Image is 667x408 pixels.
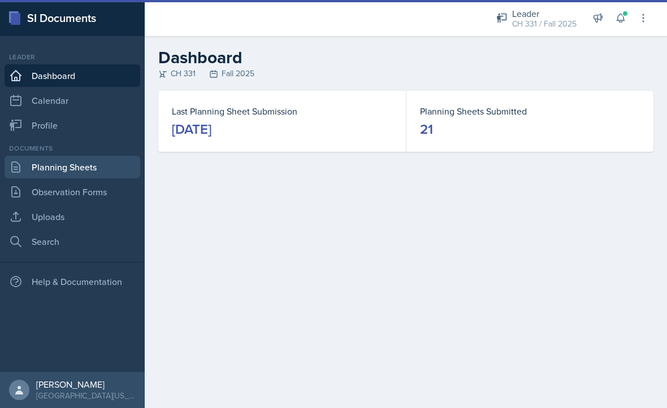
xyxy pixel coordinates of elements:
dt: Last Planning Sheet Submission [172,104,392,118]
a: Uploads [5,205,140,228]
a: Dashboard [5,64,140,87]
div: CH 331 / Fall 2025 [512,18,577,30]
div: Leader [512,7,577,20]
a: Observation Forms [5,181,140,203]
h2: Dashboard [158,47,653,68]
div: Help & Documentation [5,270,140,293]
div: Leader [5,52,140,62]
div: [PERSON_NAME] [36,379,136,390]
div: [GEOGRAPHIC_DATA][US_STATE] in [GEOGRAPHIC_DATA] [36,390,136,401]
a: Profile [5,114,140,137]
div: [DATE] [172,120,211,138]
a: Calendar [5,89,140,112]
div: CH 331 Fall 2025 [158,68,653,80]
a: Planning Sheets [5,156,140,178]
div: Documents [5,143,140,153]
a: Search [5,230,140,253]
dt: Planning Sheets Submitted [420,104,640,118]
div: 21 [420,120,433,138]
